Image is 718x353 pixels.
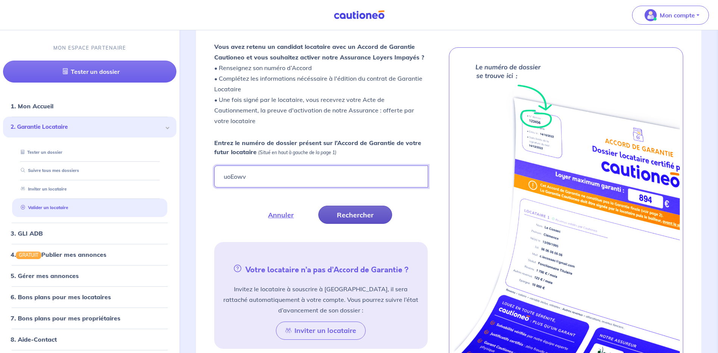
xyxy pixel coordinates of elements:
[645,9,657,21] img: illu_account_valid_menu.svg
[12,183,167,195] div: Inviter un locataire
[12,146,167,159] div: Tester un dossier
[11,102,53,110] a: 1. Mon Accueil
[11,251,106,258] a: 4.GRATUITPublier mes annonces
[11,230,43,237] a: 3. GLI ADB
[3,268,176,283] div: 5. Gérer mes annonces
[11,293,111,301] a: 6. Bons plans pour mes locataires
[318,206,392,224] button: Rechercher
[214,166,428,187] input: Ex : 453678
[18,186,67,192] a: Inviter un locataire
[3,61,176,83] a: Tester un dossier
[3,311,176,326] div: 7. Bons plans pour mes propriétaires
[214,41,427,126] p: • Renseignez son numéro d’Accord • Complétez les informations nécéssaire à l'édition du contrat d...
[11,314,120,322] a: 7. Bons plans pour mes propriétaires
[249,206,312,224] button: Annuler
[3,98,176,114] div: 1. Mon Accueil
[3,226,176,241] div: 3. GLI ADB
[258,150,336,155] em: (Situé en haut à gauche de la page 1)
[18,205,68,210] a: Valider un locataire
[217,263,424,275] h5: Votre locataire n’a pas d’Accord de Garantie ?
[3,247,176,262] div: 4.GRATUITPublier mes annonces
[632,6,709,25] button: illu_account_valid_menu.svgMon compte
[3,117,176,137] div: 2. Garantie Locataire
[11,336,57,343] a: 8. Aide-Contact
[12,201,167,214] div: Valider un locataire
[214,43,424,61] strong: Vous avez retenu un candidat locataire avec un Accord de Garantie Cautioneo et vous souhaitez act...
[12,165,167,177] div: Suivre tous mes dossiers
[53,44,126,52] p: MON ESPACE PARTENAIRE
[18,168,79,173] a: Suivre tous mes dossiers
[3,289,176,305] div: 6. Bons plans pour mes locataires
[276,322,366,340] button: Inviter un locataire
[11,123,163,131] span: 2. Garantie Locataire
[223,284,418,316] p: Invitez le locataire à souscrire à [GEOGRAPHIC_DATA], il sera rattaché automatiquement à votre co...
[214,139,421,156] strong: Entrez le numéro de dossier présent sur l’Accord de Garantie de votre futur locataire
[331,10,388,20] img: Cautioneo
[18,150,62,155] a: Tester un dossier
[3,332,176,347] div: 8. Aide-Contact
[11,272,79,280] a: 5. Gérer mes annonces
[660,11,695,20] p: Mon compte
